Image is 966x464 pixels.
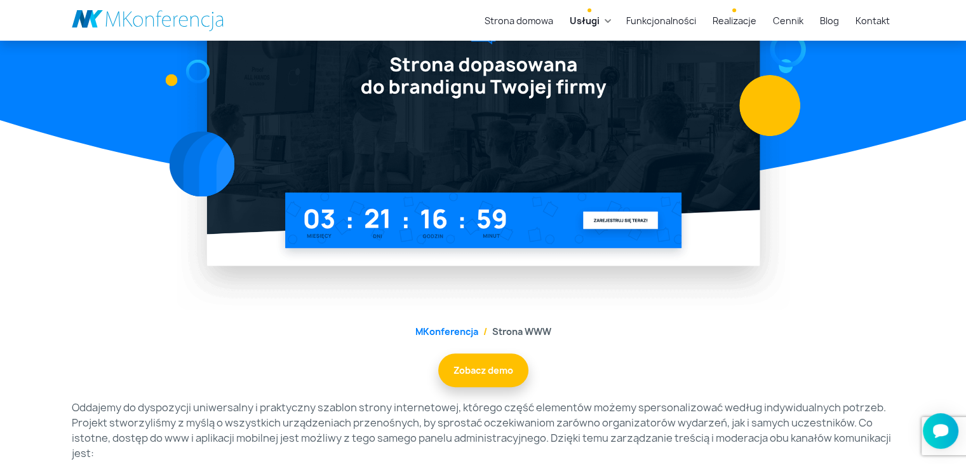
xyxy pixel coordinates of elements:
[415,325,478,338] a: MKonferencja
[185,60,210,84] img: Graficzny element strony
[923,413,958,449] iframe: Smartsupp widget button
[815,9,844,32] a: Blog
[72,400,895,461] p: Oddajemy do dyspozycji uniwersalny i praktyczny szablon strony internetowej, którego część elemen...
[438,353,528,387] a: Zobacz demo
[621,9,701,32] a: Funkcjonalności
[768,9,808,32] a: Cennik
[480,9,558,32] a: Strona domowa
[165,74,177,86] img: Graficzny element strony
[762,24,813,75] img: Graficzny element strony
[778,59,792,73] img: Graficzny element strony
[478,325,551,338] li: Strona WWW
[72,325,895,338] nav: breadcrumb
[169,132,234,197] img: Graficzny element strony
[565,9,605,32] a: Usługi
[708,9,761,32] a: Realizacje
[739,75,800,136] img: Graficzny element strony
[850,9,895,32] a: Kontakt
